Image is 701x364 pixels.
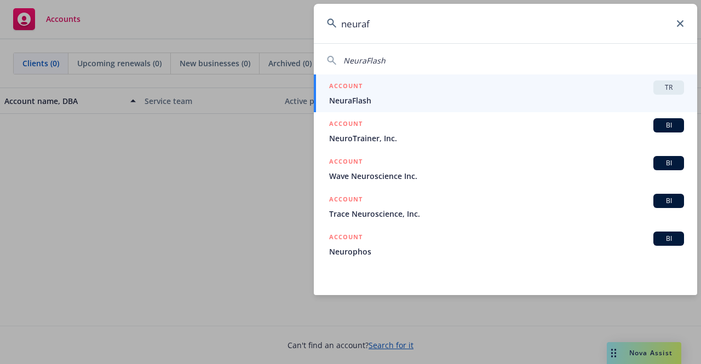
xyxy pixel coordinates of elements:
[329,170,684,182] span: Wave Neuroscience Inc.
[658,158,680,168] span: BI
[658,234,680,244] span: BI
[329,80,363,94] h5: ACCOUNT
[658,120,680,130] span: BI
[314,74,697,112] a: ACCOUNTTRNeuraFlash
[329,246,684,257] span: Neurophos
[329,132,684,144] span: NeuroTrainer, Inc.
[329,194,363,207] h5: ACCOUNT
[658,83,680,93] span: TR
[314,188,697,226] a: ACCOUNTBITrace Neuroscience, Inc.
[658,196,680,206] span: BI
[314,112,697,150] a: ACCOUNTBINeuroTrainer, Inc.
[343,55,386,66] span: NeuraFlash
[314,150,697,188] a: ACCOUNTBIWave Neuroscience Inc.
[329,118,363,131] h5: ACCOUNT
[329,208,684,219] span: Trace Neuroscience, Inc.
[329,95,684,106] span: NeuraFlash
[329,232,363,245] h5: ACCOUNT
[314,4,697,43] input: Search...
[329,156,363,169] h5: ACCOUNT
[314,226,697,263] a: ACCOUNTBINeurophos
